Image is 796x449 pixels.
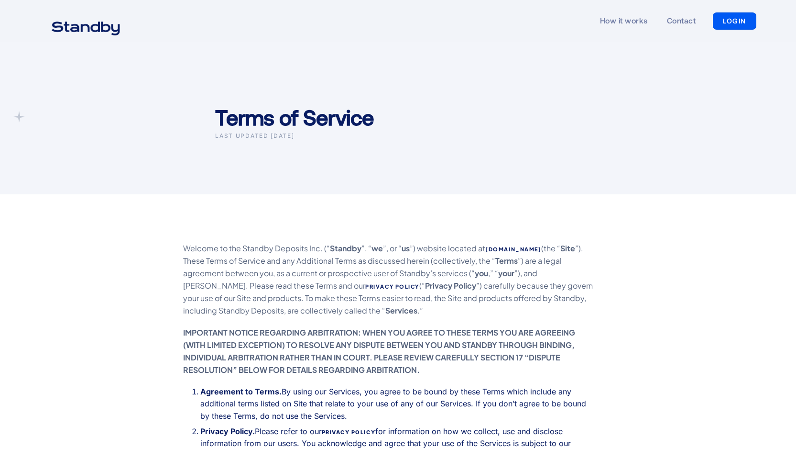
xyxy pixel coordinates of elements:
strong: Site [560,243,575,253]
p: Welcome to the Standby Deposits Inc. (“ ”, “ ”, or “ ”) website located at (the “ ”). These Terms... [183,242,597,317]
strong: your [498,268,514,278]
strong: us [402,243,410,253]
strong: Standby [330,243,361,253]
strong: Terms [495,256,518,266]
a: LOGIN [713,12,756,30]
strong: IMPORTANT NOTICE REGARDING ARBITRATION: WHEN YOU AGREE TO THESE TERMS YOU ARE AGREEING (WITH LIMI... [183,327,575,375]
a: Privacy Policy [322,429,376,436]
div: LAST updated [DATE] [215,131,294,141]
strong: Privacy Policy [425,281,476,291]
strong: you [475,268,488,278]
strong: Services [385,305,417,315]
li: By using our Services, you agree to be bound by these Terms which include any additional terms li... [200,386,597,423]
strong: we [371,243,383,253]
a: home [40,15,132,27]
a: [DOMAIN_NAME] [485,246,541,252]
a: Privacy Policy [365,283,419,290]
strong: Agreement to Terms. [200,387,282,396]
strong: Privacy Policy. [200,427,255,436]
h1: Terms of Service [215,103,374,131]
